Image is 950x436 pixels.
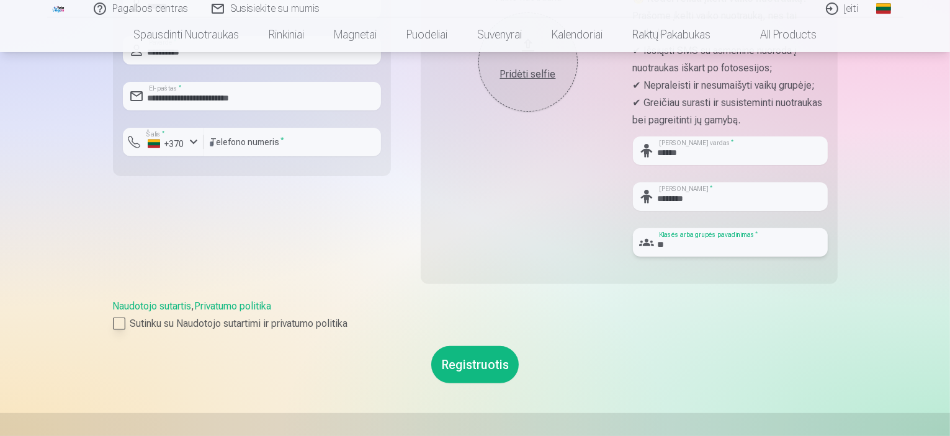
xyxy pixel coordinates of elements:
a: Magnetai [319,17,392,52]
div: Pridėti selfie [491,67,565,82]
a: Kalendoriai [537,17,617,52]
a: Naudotojo sutartis [113,300,192,312]
p: ✔ Greičiau surasti ir susisteminti nuotraukas bei pagreitinti jų gamybą. [633,94,828,129]
label: Šalis [143,130,168,139]
button: Registruotis [431,346,519,383]
label: Sutinku su Naudotojo sutartimi ir privatumo politika [113,316,838,331]
button: Pridėti selfie [478,12,578,112]
a: Raktų pakabukas [617,17,725,52]
p: ✔ Nepraleisti ir nesumaišyti vaikų grupėje; [633,77,828,94]
button: Šalis*+370 [123,128,204,156]
a: Spausdinti nuotraukas [119,17,254,52]
img: /fa2 [52,5,66,12]
a: Suvenyrai [462,17,537,52]
div: , [113,299,838,331]
a: Puodeliai [392,17,462,52]
p: ✔ Išsiųsti SMS su asmenine nuoroda į nuotraukas iškart po fotosesijos; [633,42,828,77]
a: Rinkiniai [254,17,319,52]
a: Privatumo politika [195,300,272,312]
a: All products [725,17,831,52]
div: +370 [148,138,185,150]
